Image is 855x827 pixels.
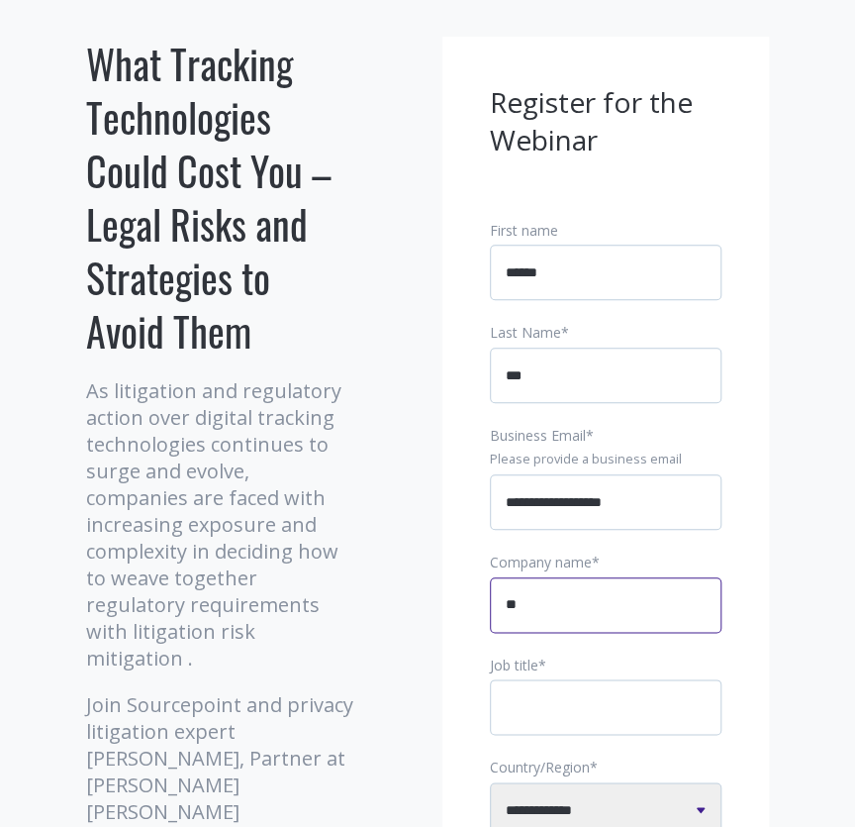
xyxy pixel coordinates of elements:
h3: Register for the Webinar [490,84,721,159]
span: Company name [490,553,592,571]
span: Last Name [490,323,561,342]
p: As litigation and regulatory action over digital tracking technologies continues to surge and evo... [86,377,353,672]
h1: What Tracking Technologies Could Cost You – Legal Risks and Strategies to Avoid Them [86,37,353,358]
legend: Please provide a business email [490,451,721,468]
span: First name [490,221,558,240]
span: Job title [490,656,538,674]
span: Country/Region [490,758,590,776]
span: Business Email [490,426,586,445]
